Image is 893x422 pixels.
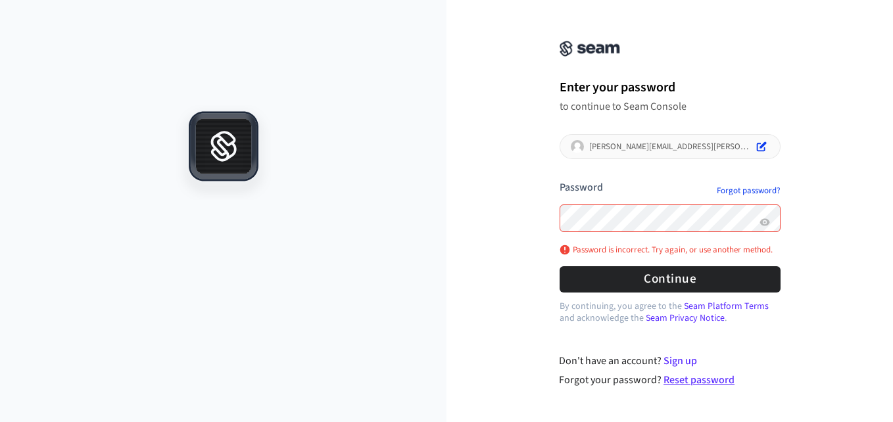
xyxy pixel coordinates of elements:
a: Forgot password? [717,185,781,196]
a: Seam Privacy Notice [646,312,725,325]
div: Forgot your password? [559,372,781,388]
div: Don't have an account? [559,353,781,369]
a: Sign up [664,354,697,368]
p: By continuing, you agree to the and acknowledge the . [560,300,781,324]
p: [PERSON_NAME][EMAIL_ADDRESS][PERSON_NAME][DOMAIN_NAME] [589,141,748,152]
button: Continue [560,266,781,292]
a: Reset password [664,373,735,387]
button: Edit [754,139,769,154]
a: Seam Platform Terms [684,300,769,313]
label: Password [560,180,603,195]
p: to continue to Seam Console [560,100,781,113]
h1: Enter your password [560,78,781,97]
button: Show password [757,214,773,230]
p: Password is incorrect. Try again, or use another method. [560,245,773,255]
img: Seam Console [560,41,620,57]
